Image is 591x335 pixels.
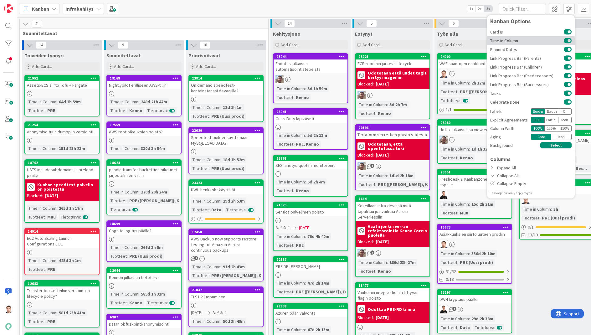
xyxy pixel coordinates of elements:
[188,52,220,59] span: Priorisoitavat
[107,221,181,235] div: 18699Cognito logitus päälle?
[109,145,138,152] div: Time in Column
[225,206,246,213] div: Tietoturva
[25,160,99,179] div: 18762HSTS includesubdomains ja preload päälle
[490,65,564,69] span: Link Progress Bar (Children)
[274,257,347,271] div: 22837PRE DR [PERSON_NAME]
[25,229,99,234] div: 14914
[438,120,511,134] div: 23980Hotfix-julkaisuissa viewien päivitys
[368,142,428,151] b: Odotetaan, että opentofussa tuki
[439,70,448,78] img: TG
[362,42,383,48] span: Add Card...
[246,206,247,213] span: :
[280,42,301,48] span: Add Card...
[25,128,99,136] div: Anonymisoituun dumppiin versiointi
[28,161,99,165] div: 18762
[545,108,559,115] div: Badge
[438,268,511,276] div: 51/52
[356,54,429,59] div: 23221
[275,85,305,92] div: Time in Column
[357,110,375,117] div: Tuotteet
[438,54,511,59] div: 24000
[189,229,263,254] div: 12458AWS Backup now supports restore testing for Amazon Aurora continuous backups
[446,106,452,113] span: 1 / 1
[109,107,127,114] div: Tuotteet
[107,75,181,89] div: 19168Nightlypilot erilliseen AWS-tiliin
[438,224,511,230] div: 15673
[25,81,99,89] div: Assets-ECS siirto Tofu + Fargate
[127,107,128,114] span: :
[356,59,429,68] div: ECR repoihin järkevä lifecycle
[440,121,511,125] div: 23980
[356,125,429,139] div: 20196Terraform secrettien poisto statesta
[27,145,56,152] div: Time in Column
[107,122,181,128] div: 17559
[275,94,293,101] div: Tuotteet
[107,314,181,328] div: 6907Datan obfuskointi/anonymisointi
[110,76,181,80] div: 19168
[191,206,209,213] div: Tuotteet
[65,6,94,12] b: Infrakehitys
[490,191,572,195] div: These options only apply to you
[56,145,57,152] span: :
[45,107,46,114] span: :
[200,41,210,49] span: 18
[356,125,429,131] div: 20196
[4,4,13,13] img: Visit kanbanzone.com
[275,178,305,185] div: Time in Column
[458,88,515,95] div: PRE ([PERSON_NAME]), K...
[558,117,572,123] div: Icon
[128,107,144,114] div: Kenno
[274,75,347,83] div: ET
[191,156,220,163] div: Time in Column
[357,249,366,257] img: ET
[437,31,458,37] span: Työn alla
[27,107,45,114] div: Tuotteet
[293,94,294,101] span: :
[558,125,572,131] div: 150 %
[189,180,263,186] div: 23323
[25,160,99,166] div: 18762
[25,166,99,179] div: HSTS includesubdomains ja preload päälle
[25,75,99,89] div: 21952Assets-ECS siirto Tofu + Fargate
[531,125,544,131] div: 100 %
[438,290,511,303] div: 23297DWH kryptaus päälle
[189,128,263,133] div: 23629
[274,257,347,262] div: 22837
[110,123,181,127] div: 17559
[27,205,56,212] div: Time in Column
[109,197,127,204] div: Tuotteet
[274,109,347,123] div: 23941GuardDuty läpikäynti
[146,107,167,114] div: Tietoturva
[107,75,181,81] div: 19168
[355,31,373,37] span: Estynyt
[438,136,511,144] div: ET
[189,75,263,95] div: 23814On demand speedtest-kantainstanssi devaajille?
[357,181,375,188] div: Tuotteet
[221,156,246,163] div: 18d 1h 52m
[191,113,209,120] div: Tuotteet
[376,81,389,87] div: [DATE]
[305,85,306,92] span: :
[23,30,260,36] span: Suunniteltavat
[139,188,169,195] div: 270d 20h 24m
[469,146,470,152] span: :
[439,209,457,216] div: Tuotteet
[210,165,246,172] div: PRE (Uusi prodi)
[438,305,511,313] div: JV
[366,20,377,27] span: 5
[25,122,99,128] div: 21254
[357,81,374,87] div: Blocked:
[522,206,551,213] div: Time in Column
[438,175,511,189] div: Freshdesk & Kanbanzone integraatio aspalle
[376,181,433,188] div: PRE ([PERSON_NAME]), K...
[107,160,181,166] div: 18624
[45,193,58,199] div: [DATE]
[221,198,246,204] div: 29d 2h 53m
[457,154,458,161] span: :
[274,303,347,317] div: 22838Azuren pään valvonta
[191,104,220,111] div: Time in Column
[167,107,168,114] span: :
[559,108,572,115] div: Off
[388,101,409,108] div: 5d 2h 7m
[127,197,128,204] span: :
